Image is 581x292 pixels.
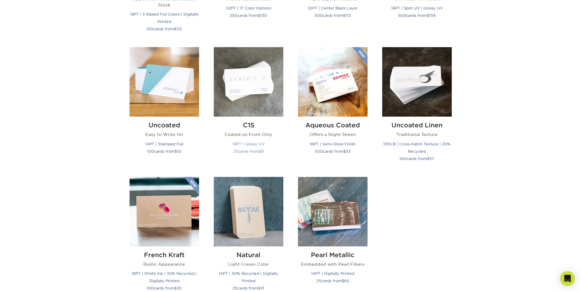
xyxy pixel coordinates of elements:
[130,12,199,24] small: 19PT | 3 Raised Foil Colors | Digitally Printed
[214,47,283,117] img: C1S Business Cards
[130,261,199,267] p: Rustic Appearance
[174,27,176,31] span: $
[258,286,260,290] span: $
[560,271,575,286] div: Open Intercom Messenger
[382,47,452,169] a: Uncoated Linen Business Cards Uncoated Linen Traditional Texture 100LB | Cross-Hatch Texture | 30...
[298,131,368,137] p: Offers a Slight Sheen
[130,251,199,259] h2: French Kraft
[130,47,199,169] a: Uncoated Business Cards Uncoated Easy to Write On 14PT | Stamped Foil 100cards from$10
[219,271,278,283] small: 14PT | 30% Recycled | Digitally Printed
[383,142,451,154] small: 100LB | Cross-Hatch Texture | 30% Recycled
[382,122,452,129] h2: Uncoated Linen
[311,271,354,276] small: 14PT | Digitally Printed
[233,149,264,154] small: cards from
[146,27,182,31] small: cards from
[298,177,368,246] img: Pearl Metallic Business Cards
[344,279,349,283] span: 62
[214,131,283,137] p: Coated on Front Only
[232,142,265,146] small: 18PT | Glossy UV
[147,149,181,154] small: cards from
[343,149,346,154] span: $
[230,13,237,18] span: 250
[307,6,358,10] small: 32PT | Center Black Layer
[399,156,434,161] small: cards from
[399,156,406,161] span: 100
[261,149,264,154] span: 9
[429,156,434,161] span: 57
[315,149,323,154] span: 500
[259,149,261,154] span: $
[214,251,283,259] h2: Natural
[174,286,177,290] span: $
[382,131,452,137] p: Traditional Texture
[382,47,452,117] img: Uncoated Linen Business Cards
[146,27,153,31] span: 100
[342,279,344,283] span: $
[147,286,154,290] span: 100
[315,13,351,18] small: cards from
[346,149,351,154] span: 33
[298,122,368,129] h2: Aqueous Coated
[226,6,271,10] small: 32PT | 17 Color Options
[315,13,323,18] span: 500
[427,13,429,18] span: $
[132,271,197,283] small: 18PT | White Ink | 30% Recycled | Digitally Printed
[316,279,349,283] small: cards from
[298,251,368,259] h2: Pearl Metallic
[315,149,351,154] small: cards from
[175,149,177,154] span: $
[130,122,199,129] h2: Uncoated
[398,13,436,18] small: cards from
[232,286,237,290] span: 25
[214,47,283,169] a: C1S Business Cards C1S Coated on Front Only 18PT | Glossy UV 25cards from$9
[184,177,199,195] img: New Product
[147,286,182,290] small: cards from
[298,261,368,267] p: Embedded with Pearl Fibers
[230,13,267,18] small: cards from
[214,261,283,267] p: Light Cream Color
[391,6,443,10] small: 16PT | Spot UV | Glossy UV
[427,156,429,161] span: $
[298,47,368,169] a: Aqueous Coated Business Cards Aqueous Coated Offers a Slight Sheen 16PT | Semi-Gloss Finish 500ca...
[176,27,182,31] span: 112
[345,13,351,18] span: 113
[130,177,199,246] img: French Kraft Business Cards
[429,13,436,18] span: 159
[310,142,356,146] small: 16PT | Semi-Gloss Finish
[260,286,264,290] span: 31
[147,149,154,154] span: 100
[145,142,183,146] small: 14PT | Stamped Foil
[398,13,406,18] span: 500
[352,47,368,66] img: New Product
[316,279,321,283] span: 25
[130,131,199,137] p: Easy to Write On
[260,13,267,18] span: 130
[130,47,199,117] img: Uncoated Business Cards
[258,13,260,18] span: $
[177,286,182,290] span: 35
[177,149,181,154] span: 10
[343,13,345,18] span: $
[233,149,238,154] span: 25
[232,286,264,290] small: cards from
[214,177,283,246] img: Natural Business Cards
[214,122,283,129] h2: C1S
[298,47,368,117] img: Aqueous Coated Business Cards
